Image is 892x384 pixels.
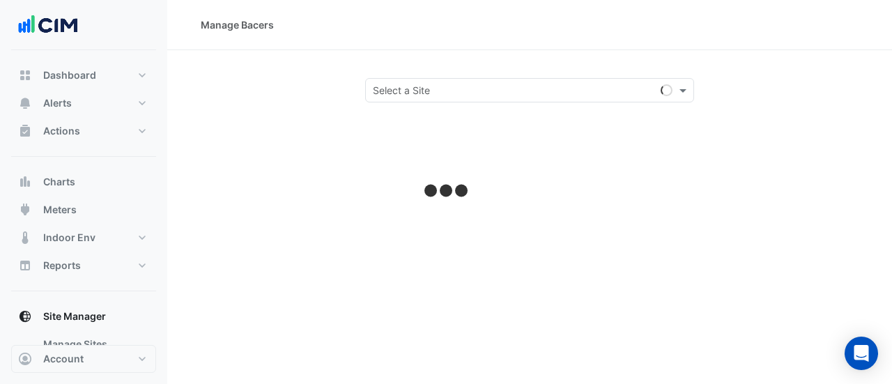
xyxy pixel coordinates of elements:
app-icon: Reports [18,259,32,272]
button: Charts [11,168,156,196]
button: Actions [11,117,156,145]
span: Indoor Env [43,231,95,245]
app-icon: Site Manager [18,309,32,323]
button: Dashboard [11,61,156,89]
button: Reports [11,252,156,279]
button: Meters [11,196,156,224]
a: Manage Sites [32,330,156,358]
span: Meters [43,203,77,217]
app-icon: Alerts [18,96,32,110]
button: Site Manager [11,302,156,330]
img: Company Logo [17,11,79,39]
app-icon: Dashboard [18,68,32,82]
div: Open Intercom Messenger [845,337,878,370]
span: Alerts [43,96,72,110]
app-icon: Actions [18,124,32,138]
span: Dashboard [43,68,96,82]
span: Site Manager [43,309,106,323]
app-icon: Charts [18,175,32,189]
span: Charts [43,175,75,189]
span: Account [43,352,84,366]
button: Account [11,345,156,373]
div: Manage Bacers [201,17,274,32]
span: Reports [43,259,81,272]
button: Indoor Env [11,224,156,252]
app-icon: Meters [18,203,32,217]
span: Actions [43,124,80,138]
button: Alerts [11,89,156,117]
app-icon: Indoor Env [18,231,32,245]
